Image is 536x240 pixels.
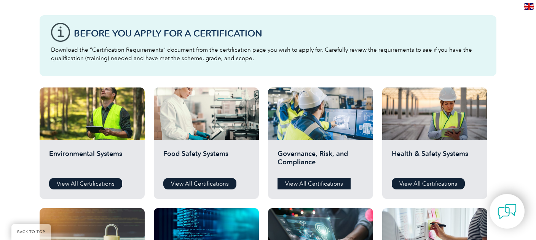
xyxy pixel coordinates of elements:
[278,149,364,172] h2: Governance, Risk, and Compliance
[392,178,465,189] a: View All Certifications
[11,224,51,240] a: BACK TO TOP
[74,29,485,38] h3: Before You Apply For a Certification
[278,178,351,189] a: View All Certifications
[49,178,122,189] a: View All Certifications
[392,149,478,172] h2: Health & Safety Systems
[163,178,236,189] a: View All Certifications
[498,202,517,221] img: contact-chat.png
[49,149,135,172] h2: Environmental Systems
[524,3,534,10] img: en
[51,46,485,62] p: Download the “Certification Requirements” document from the certification page you wish to apply ...
[163,149,249,172] h2: Food Safety Systems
